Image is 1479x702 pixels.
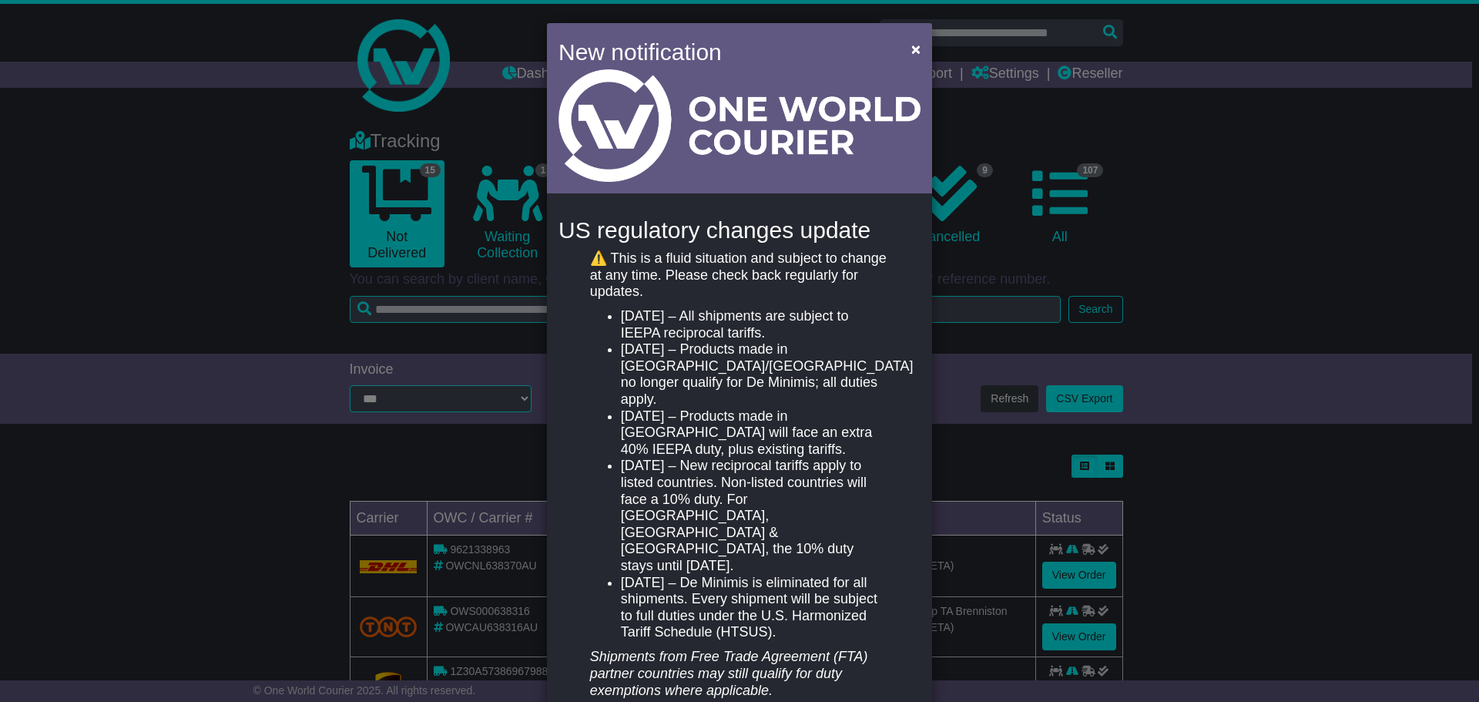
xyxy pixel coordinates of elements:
[558,69,921,182] img: Light
[621,308,889,341] li: [DATE] – All shipments are subject to IEEPA reciprocal tariffs.
[590,649,868,697] em: Shipments from Free Trade Agreement (FTA) partner countries may still qualify for duty exemptions...
[590,250,889,301] p: ⚠️ This is a fluid situation and subject to change at any time. Please check back regularly for u...
[558,35,889,69] h4: New notification
[911,40,921,58] span: ×
[621,575,889,641] li: [DATE] – De Minimis is eliminated for all shipments. Every shipment will be subject to full dutie...
[558,217,921,243] h4: US regulatory changes update
[621,408,889,458] li: [DATE] – Products made in [GEOGRAPHIC_DATA] will face an extra 40% IEEPA duty, plus existing tari...
[621,458,889,574] li: [DATE] – New reciprocal tariffs apply to listed countries. Non-listed countries will face a 10% d...
[904,33,928,65] button: Close
[621,341,889,408] li: [DATE] – Products made in [GEOGRAPHIC_DATA]/[GEOGRAPHIC_DATA] no longer qualify for De Minimis; a...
